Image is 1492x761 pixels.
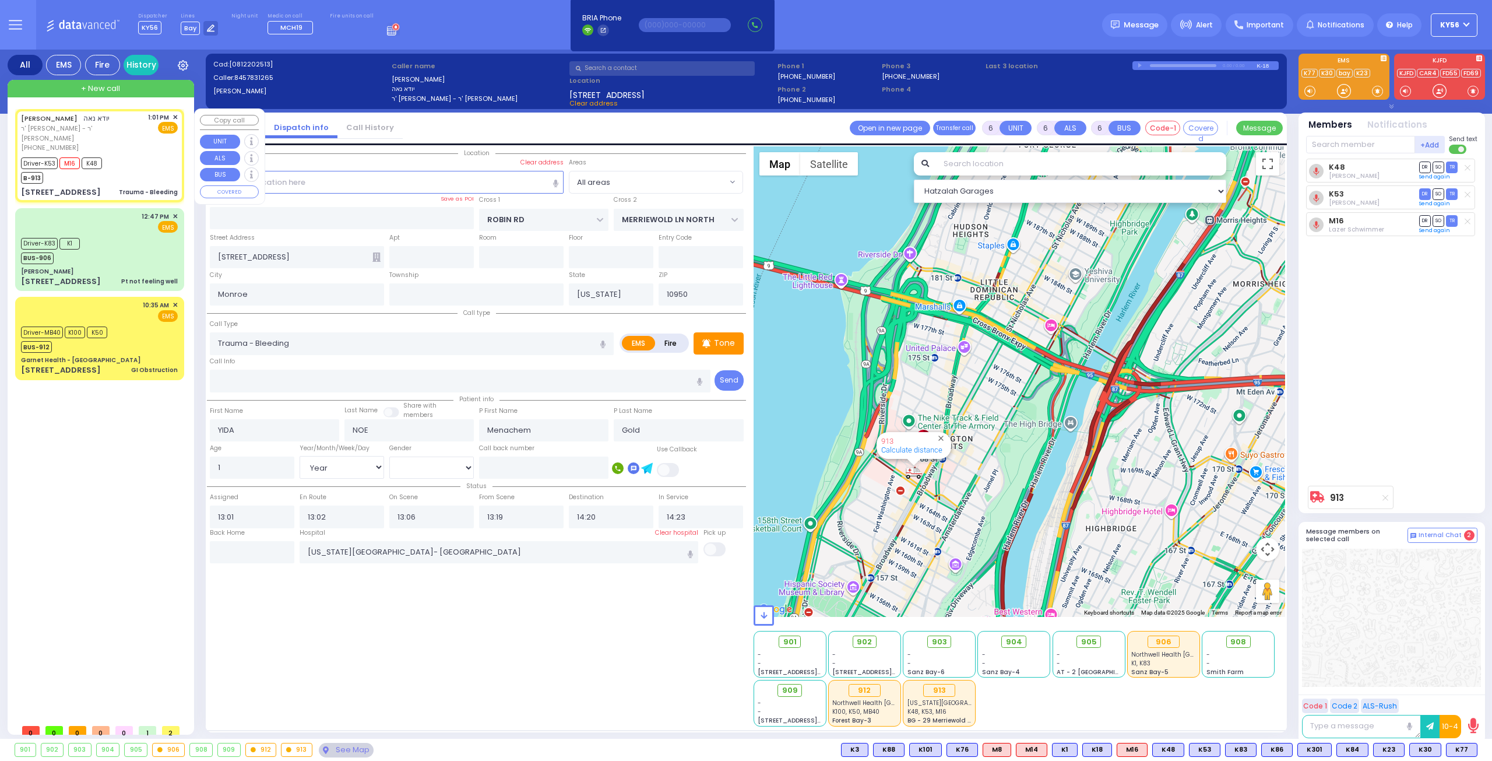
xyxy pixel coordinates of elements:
input: Search member [1306,136,1415,153]
div: 909 [218,744,240,756]
small: Share with [403,401,437,410]
span: Message [1124,19,1159,31]
span: TR [1446,188,1458,199]
label: Pick up [703,528,726,538]
a: bay [1336,69,1353,78]
button: UNIT [200,135,240,149]
span: Important [1247,20,1284,30]
label: Destination [569,493,604,502]
a: FD55 [1440,69,1460,78]
button: Close [935,433,946,444]
span: 903 [932,636,947,648]
input: Search location [936,152,1227,176]
label: Township [389,271,418,280]
span: New York Presbyterian Hospital- Columbia Campus [907,699,1070,707]
div: BLS [873,743,905,757]
h5: Message members on selected call [1306,528,1407,543]
a: History [124,55,159,75]
button: Copy call [200,115,259,126]
span: Northwell Health Lenox Hill [832,699,946,707]
label: Assigned [210,493,238,502]
div: 905 [125,744,147,756]
span: Help [1397,20,1413,30]
img: Logo [46,17,124,32]
div: K18 [1082,743,1112,757]
div: K53 [1189,743,1220,757]
span: 902 [857,636,872,648]
button: Code-1 [1145,121,1180,135]
div: BLS [1189,743,1220,757]
button: Code 1 [1302,699,1328,713]
div: 901 [15,744,36,756]
div: [STREET_ADDRESS] [21,187,101,198]
label: Call Type [210,320,238,329]
span: All areas [569,171,743,193]
div: All [8,55,43,75]
label: P First Name [479,406,518,416]
a: Send again [1419,173,1450,180]
label: ר' [PERSON_NAME] - ר' [PERSON_NAME] [392,94,566,104]
span: Smith Farm [1206,668,1244,676]
span: K1 [59,238,80,250]
button: COVERED [200,185,259,198]
div: [STREET_ADDRESS] [21,364,101,376]
span: BUS-906 [21,253,54,264]
a: Open in new page [850,121,930,135]
div: M8 [983,743,1011,757]
span: Other building occupants [372,253,381,262]
a: K48 [1329,163,1345,171]
span: Sanz Bay-5 [1131,668,1169,676]
a: Calculate distance [881,446,942,454]
div: BLS [1052,743,1078,757]
span: BG - 29 Merriewold S. [907,716,973,725]
label: P Last Name [614,406,652,416]
label: Clear address [520,158,564,167]
span: Forest Bay-3 [832,716,871,725]
a: Call History [337,122,403,133]
span: 2 [1464,530,1475,541]
a: FD69 [1461,69,1481,78]
span: ✕ [173,113,178,122]
span: ✕ [173,300,178,310]
div: ALS KJ [983,743,1011,757]
label: Cross 1 [479,195,500,205]
span: - [832,659,836,668]
div: K23 [1373,743,1405,757]
div: Garnet Health - [GEOGRAPHIC_DATA] [21,356,140,364]
div: K88 [873,743,905,757]
button: Code 2 [1330,699,1359,713]
button: Members [1308,118,1352,132]
div: 913 [905,465,923,480]
label: [PERSON_NAME] [392,75,566,85]
span: BUS-912 [21,341,52,353]
button: +Add [1415,136,1445,153]
div: Trauma - Bleeding [119,188,178,197]
span: All areas [569,171,727,192]
a: K53 [1329,190,1344,198]
span: All areas [577,177,610,188]
div: K3 [841,743,868,757]
span: TR [1446,215,1458,226]
button: BUS [200,168,240,182]
button: Drag Pegman onto the map to open Street View [1256,580,1279,603]
a: K23 [1354,69,1370,78]
span: AT - 2 [GEOGRAPHIC_DATA] [1057,668,1143,676]
div: New York Presbyterian Hospital- Columbia Campus [913,430,934,453]
button: Show satellite imagery [800,152,858,176]
span: - [758,707,761,716]
input: Search location here [210,171,564,193]
div: K301 [1297,743,1332,757]
div: ALS [1016,743,1047,757]
label: Medic on call [268,13,316,20]
span: Hershel Lowy [1329,198,1380,207]
input: Search hospital [300,541,699,563]
div: K-18 [1257,61,1279,70]
label: EMS [622,336,656,350]
label: Save as POI [441,195,474,203]
label: Hospital [300,528,325,538]
label: Last 3 location [986,61,1132,71]
div: [PERSON_NAME] [21,267,73,276]
span: DR [1419,188,1431,199]
span: K50 [87,327,107,338]
label: [PHONE_NUMBER] [777,95,835,104]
